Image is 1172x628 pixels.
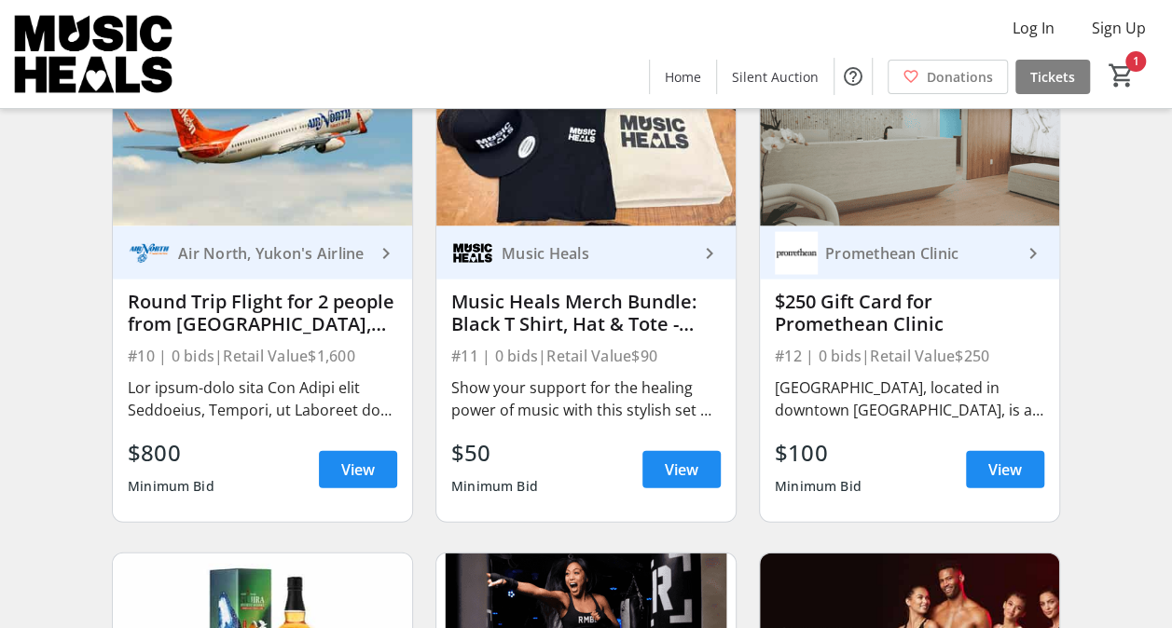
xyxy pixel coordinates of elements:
[128,343,397,369] div: #10 | 0 bids | Retail Value $1,600
[775,343,1044,369] div: #12 | 0 bids | Retail Value $250
[1015,60,1090,94] a: Tickets
[1077,13,1161,43] button: Sign Up
[451,376,721,421] div: Show your support for the healing power of music with this stylish set of Music Heals gear. The p...
[760,226,1059,280] a: Promethean ClinicPromethean Clinic
[451,291,721,335] div: Music Heals Merch Bundle: Black T Shirt, Hat & Tote - Large
[927,67,993,87] span: Donations
[128,436,214,470] div: $800
[1022,242,1044,265] mat-icon: keyboard_arrow_right
[988,458,1022,481] span: View
[775,291,1044,335] div: $250 Gift Card for Promethean Clinic
[775,470,862,503] div: Minimum Bid
[717,60,834,94] a: Silent Auction
[665,458,698,481] span: View
[341,458,375,481] span: View
[998,13,1069,43] button: Log In
[1030,67,1075,87] span: Tickets
[113,59,412,227] img: Round Trip Flight for 2 people from Vancouver, Kelowna or Victoria to/from Whitehorse with Air North
[128,232,171,275] img: Air North, Yukon's Airline
[888,60,1008,94] a: Donations
[11,7,177,101] img: Music Heals Charitable Foundation's Logo
[1105,59,1138,92] button: Cart
[732,67,819,87] span: Silent Auction
[128,470,214,503] div: Minimum Bid
[171,244,375,263] div: Air North, Yukon's Airline
[451,343,721,369] div: #11 | 0 bids | Retail Value $90
[451,232,494,275] img: Music Heals
[775,376,1044,421] div: [GEOGRAPHIC_DATA], located in downtown [GEOGRAPHIC_DATA], is a premier destination for holistic w...
[375,242,397,265] mat-icon: keyboard_arrow_right
[966,451,1044,488] a: View
[665,67,701,87] span: Home
[775,436,862,470] div: $100
[494,244,698,263] div: Music Heals
[113,226,412,280] a: Air North, Yukon's AirlineAir North, Yukon's Airline
[451,436,538,470] div: $50
[642,451,721,488] a: View
[698,242,721,265] mat-icon: keyboard_arrow_right
[128,376,397,421] div: Lor ipsum-dolo sita Con Adipi elit Seddoeius, Tempori, ut Laboreet do Magnaaliqu eni adminimv qui...
[436,226,736,280] a: Music HealsMusic Heals
[760,59,1059,227] img: $250 Gift Card for Promethean Clinic
[818,244,1022,263] div: Promethean Clinic
[436,59,736,227] img: Music Heals Merch Bundle: Black T Shirt, Hat & Tote - Large
[128,291,397,335] div: Round Trip Flight for 2 people from [GEOGRAPHIC_DATA], [GEOGRAPHIC_DATA] or [GEOGRAPHIC_DATA] to/...
[834,58,872,95] button: Help
[775,232,818,275] img: Promethean Clinic
[1092,17,1146,39] span: Sign Up
[451,470,538,503] div: Minimum Bid
[650,60,716,94] a: Home
[319,451,397,488] a: View
[1013,17,1055,39] span: Log In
